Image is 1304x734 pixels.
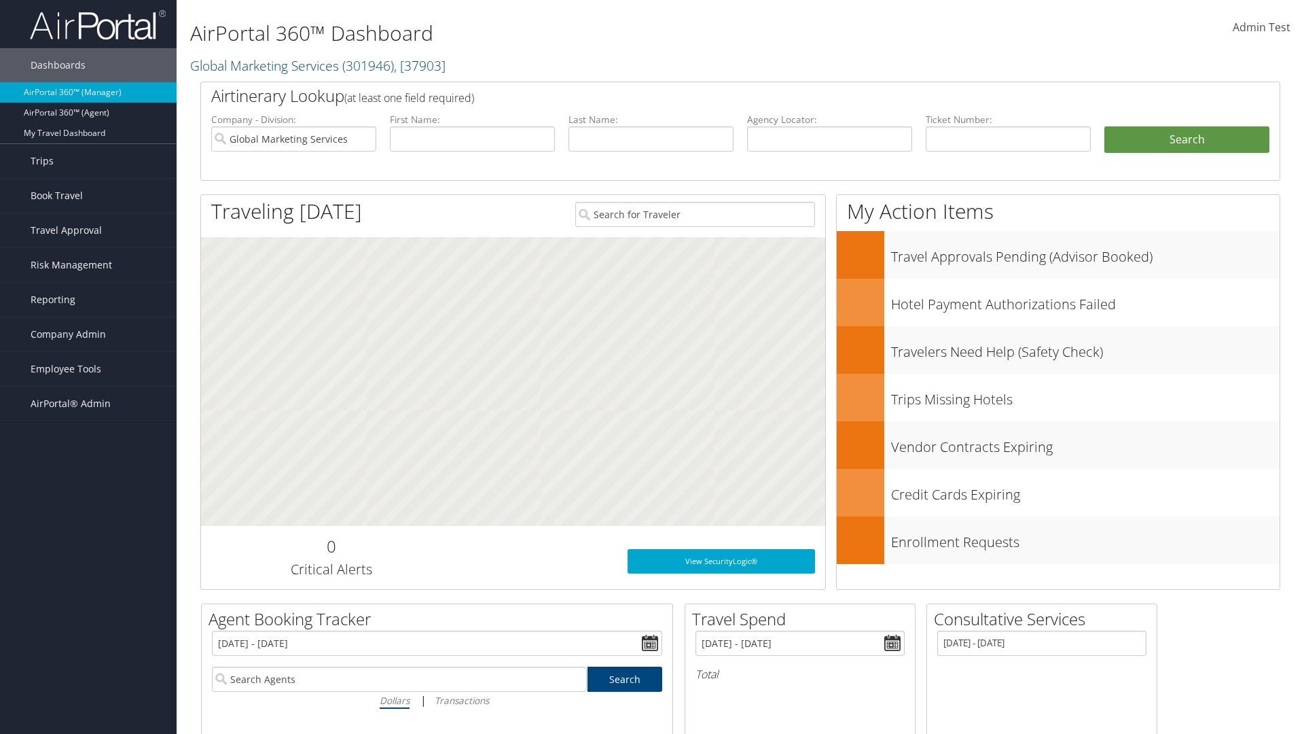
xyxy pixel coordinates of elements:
[747,113,912,126] label: Agency Locator:
[891,336,1280,362] h3: Travelers Need Help (Safety Check)
[692,608,915,631] h2: Travel Spend
[344,90,474,105] span: (at least one field required)
[31,248,112,282] span: Risk Management
[31,48,86,82] span: Dashboards
[891,288,1280,314] h3: Hotel Payment Authorizations Failed
[390,113,555,126] label: First Name:
[211,113,376,126] label: Company - Division:
[837,421,1280,469] a: Vendor Contracts Expiring
[837,517,1280,564] a: Enrollment Requests
[31,179,83,213] span: Book Travel
[31,317,106,351] span: Company Admin
[31,352,101,386] span: Employee Tools
[837,326,1280,374] a: Travelers Need Help (Safety Check)
[211,84,1180,107] h2: Airtinerary Lookup
[891,431,1280,457] h3: Vendor Contracts Expiring
[926,113,1091,126] label: Ticket Number:
[211,197,362,226] h1: Traveling [DATE]
[891,383,1280,409] h3: Trips Missing Hotels
[891,526,1280,552] h3: Enrollment Requests
[380,694,410,707] i: Dollars
[31,387,111,421] span: AirPortal® Admin
[394,56,446,75] span: , [ 37903 ]
[190,56,446,75] a: Global Marketing Services
[695,667,905,682] h6: Total
[342,56,394,75] span: ( 301946 )
[628,549,815,574] a: View SecurityLogic®
[837,374,1280,421] a: Trips Missing Hotels
[1233,7,1290,49] a: Admin Test
[837,197,1280,226] h1: My Action Items
[837,469,1280,517] a: Credit Cards Expiring
[435,694,489,707] i: Transactions
[209,608,672,631] h2: Agent Booking Tracker
[568,113,733,126] label: Last Name:
[31,144,54,178] span: Trips
[891,478,1280,504] h3: Credit Cards Expiring
[837,231,1280,279] a: Travel Approvals Pending (Advisor Booked)
[212,667,587,692] input: Search Agents
[575,202,815,227] input: Search for Traveler
[190,19,924,48] h1: AirPortal 360™ Dashboard
[30,9,166,41] img: airportal-logo.png
[211,535,451,558] h2: 0
[837,279,1280,326] a: Hotel Payment Authorizations Failed
[934,608,1157,631] h2: Consultative Services
[1233,20,1290,35] span: Admin Test
[587,667,663,692] a: Search
[31,283,75,317] span: Reporting
[212,692,662,709] div: |
[31,213,102,247] span: Travel Approval
[211,560,451,579] h3: Critical Alerts
[1104,126,1269,154] button: Search
[891,241,1280,266] h3: Travel Approvals Pending (Advisor Booked)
